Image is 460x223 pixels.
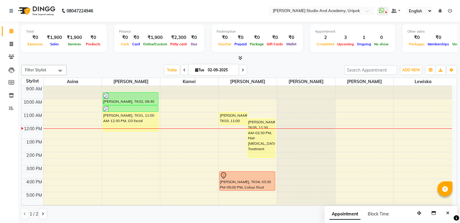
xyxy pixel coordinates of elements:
span: Lewiska [394,78,452,86]
iframe: chat widget [435,199,454,217]
span: Memberships [426,42,451,46]
div: ₹0 [119,34,131,41]
span: Asina [44,78,102,86]
div: 3 [336,34,355,41]
span: Petty cash [169,42,189,46]
div: Stylist [21,78,43,84]
div: Total [26,29,102,34]
div: 0 [373,34,390,41]
span: No show [373,42,390,46]
div: ₹0 [84,34,102,41]
div: ₹2,300 [169,34,189,41]
div: [PERSON_NAME], TK03, 11:00 AM-12:00 PM, Hair Spa [DEMOGRAPHIC_DATA] [220,112,247,124]
span: ADD NEW [402,68,420,72]
div: ₹1,900 [44,34,64,41]
div: [PERSON_NAME], TK02, 10:30 AM-11:00 AM, Wash And Blow Dry [DEMOGRAPHIC_DATA] [103,106,158,111]
span: Due [189,42,199,46]
div: ₹1,900 [142,34,169,41]
div: ₹0 [285,34,298,41]
div: ₹0 [233,34,248,41]
div: 1:00 PM [25,139,43,145]
span: Ongoing [355,42,373,46]
span: Completed [315,42,336,46]
div: ₹0 [426,34,451,41]
div: 12:00 PM [23,126,43,132]
div: 2:00 PM [25,152,43,159]
div: Appointment [315,29,390,34]
div: Finance [119,29,199,34]
span: Tue [194,68,206,72]
span: [PERSON_NAME] [335,78,393,86]
span: Gift Cards [265,42,285,46]
span: Products [84,42,102,46]
div: [PERSON_NAME], TK05, 11:30 AM-02:30 PM, Hair [MEDICAL_DATA] Treatment [248,119,275,157]
div: 5:00 PM [25,192,43,199]
div: ₹0 [217,34,233,41]
div: 3:00 PM [25,166,43,172]
span: Packages [407,42,426,46]
span: Appointment [329,209,360,220]
span: Cash [119,42,131,46]
b: 08047224946 [67,2,93,19]
div: 2 [315,34,336,41]
span: Prepaid [233,42,248,46]
span: Online/Custom [142,42,169,46]
div: [PERSON_NAME], TK04, 03:30 PM-05:00 PM, Colour Root Touch Up [220,172,275,190]
span: [PERSON_NAME] [219,78,277,86]
input: Search Appointment [344,65,397,75]
div: [PERSON_NAME], TK01, 11:00 AM-12:30 PM, O3 facial [103,112,158,131]
span: Block Time [368,211,389,217]
span: Sales [49,42,60,46]
span: Filter Stylist [25,67,46,72]
span: [PERSON_NAME] [277,78,335,86]
div: 10:00 AM [22,99,43,105]
span: 1 / 2 [30,211,38,217]
span: Voucher [217,42,233,46]
div: 4:00 PM [25,179,43,185]
span: Today [165,65,180,75]
div: ₹0 [265,34,285,41]
div: 11:00 AM [22,112,43,119]
div: ₹0 [189,34,199,41]
div: 6:00 PM [25,205,43,212]
button: ADD NEW [401,66,422,74]
span: Services [66,42,83,46]
span: Upcoming [336,42,355,46]
input: 2025-09-02 [206,66,236,75]
div: ₹0 [26,34,44,41]
span: Expenses [26,42,44,46]
div: 1 [355,34,373,41]
span: [PERSON_NAME] [102,78,160,86]
span: Kamei [160,78,218,86]
div: Redemption [217,29,298,34]
span: Wallet [285,42,298,46]
span: Package [248,42,265,46]
span: Card [131,42,142,46]
div: [PERSON_NAME], TK02, 09:30 AM-10:30 AM, Pedicure Luxury [103,92,158,105]
div: ₹0 [248,34,265,41]
div: ₹0 [131,34,142,41]
div: ₹0 [407,34,426,41]
img: logo [15,2,57,19]
div: ₹1,900 [64,34,84,41]
div: 9:00 AM [25,86,43,92]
